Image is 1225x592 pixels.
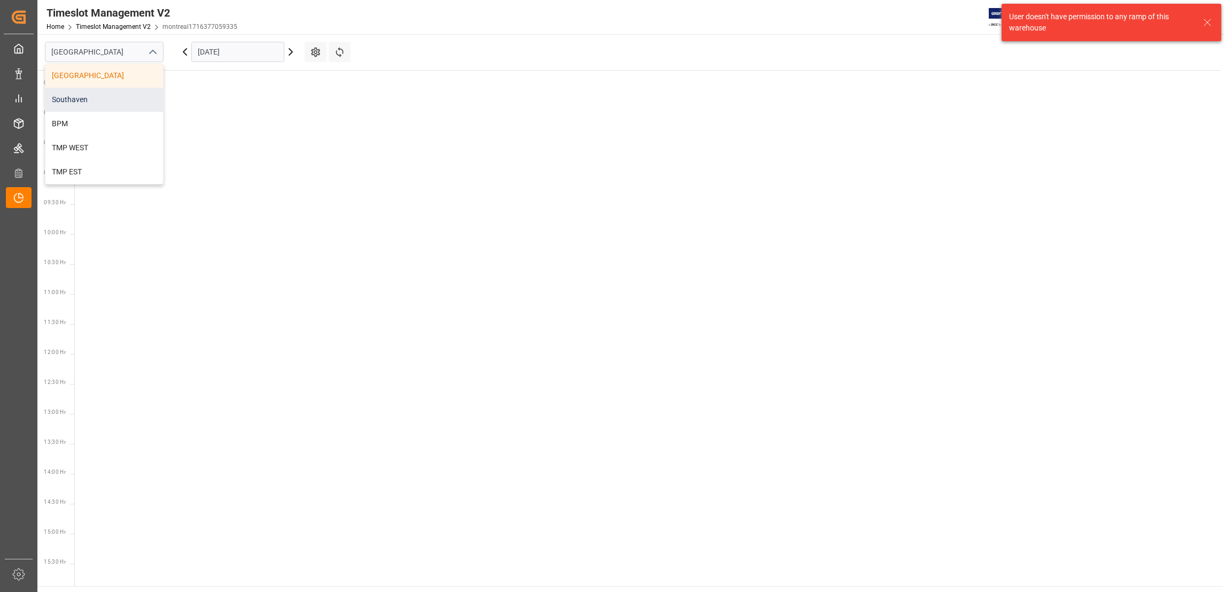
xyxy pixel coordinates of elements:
span: 08:30 Hr [44,140,66,145]
span: 08:00 Hr [44,110,66,116]
span: 09:00 Hr [44,170,66,175]
span: 14:00 Hr [44,469,66,475]
div: Timeslot Management V2 [46,5,237,21]
span: 10:00 Hr [44,229,66,235]
span: 11:30 Hr [44,319,66,325]
span: 10:30 Hr [44,259,66,265]
button: close menu [144,44,160,60]
span: 15:30 Hr [44,559,66,565]
div: [GEOGRAPHIC_DATA] [45,64,163,88]
span: 14:30 Hr [44,499,66,505]
span: 12:30 Hr [44,379,66,385]
a: Timeslot Management V2 [76,23,151,30]
div: Southaven [45,88,163,112]
a: Home [46,23,64,30]
span: 13:30 Hr [44,439,66,445]
div: BPM [45,112,163,136]
div: User doesn't have permission to any ramp of this warehouse [1009,11,1193,34]
div: TMP WEST [45,136,163,160]
div: TMP EST [45,160,163,184]
span: 09:30 Hr [44,199,66,205]
span: 12:00 Hr [44,349,66,355]
input: DD.MM.YYYY [191,42,284,62]
span: 15:00 Hr [44,529,66,535]
span: 11:00 Hr [44,289,66,295]
span: 13:00 Hr [44,409,66,415]
span: 07:30 Hr [44,80,66,86]
img: Exertis%20JAM%20-%20Email%20Logo.jpg_1722504956.jpg [989,8,1026,27]
input: Type to search/select [45,42,164,62]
